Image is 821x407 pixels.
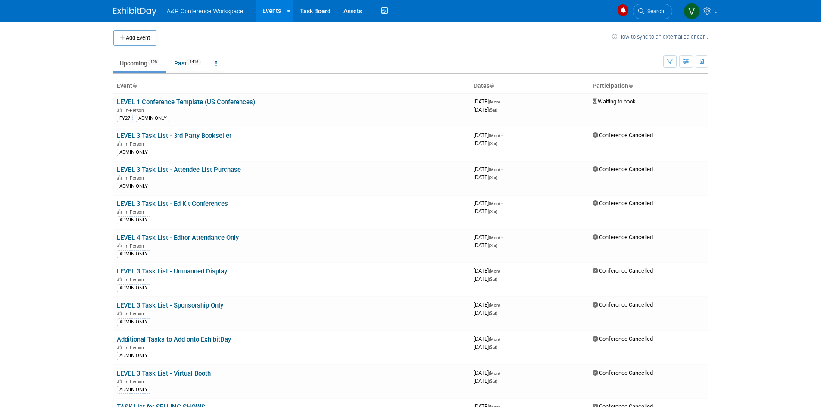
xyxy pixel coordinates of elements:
span: Waiting to book [593,98,636,105]
span: (Mon) [489,235,500,240]
button: Add Event [113,30,156,46]
img: In-Person Event [117,141,122,146]
span: Conference Cancelled [593,267,653,274]
span: [DATE] [474,310,497,316]
a: Additional Tasks to Add onto ExhibitDay [117,336,231,343]
span: (Mon) [489,269,500,273]
span: [DATE] [474,378,497,384]
span: Conference Cancelled [593,200,653,206]
span: - [501,200,503,206]
a: LEVEL 3 Task List - Sponsorship Only [117,301,223,309]
span: In-Person [125,311,147,317]
img: In-Person Event [117,277,122,281]
span: (Sat) [489,311,497,316]
span: In-Person [125,175,147,181]
span: (Mon) [489,371,500,376]
span: - [501,166,503,172]
span: [DATE] [474,106,497,113]
span: (Sat) [489,345,497,350]
span: Conference Cancelled [593,166,653,172]
span: [DATE] [474,301,503,308]
span: In-Person [125,141,147,147]
span: - [501,301,503,308]
span: - [501,267,503,274]
span: (Mon) [489,99,500,104]
a: LEVEL 3 Task List - Attendee List Purchase [117,166,241,174]
span: In-Person [125,345,147,351]
a: Sort by Start Date [490,82,494,89]
img: ExhibitDay [113,7,156,16]
a: Sort by Participation Type [628,82,633,89]
span: In-Person [125,209,147,215]
img: In-Person Event [117,379,122,383]
div: ADMIN ONLY [117,149,150,156]
div: ADMIN ONLY [117,284,150,292]
a: LEVEL 3 Task List - Ed Kit Conferences [117,200,228,208]
a: LEVEL 3 Task List - Virtual Booth [117,370,211,377]
span: (Sat) [489,277,497,282]
img: In-Person Event [117,209,122,214]
span: Conference Cancelled [593,234,653,240]
a: LEVEL 1 Conference Template (US Conferences) [117,98,255,106]
a: LEVEL 3 Task List - 3rd Party Bookseller [117,132,231,140]
span: [DATE] [474,336,503,342]
span: [DATE] [474,267,503,274]
img: In-Person Event [117,345,122,349]
span: (Sat) [489,175,497,180]
span: [DATE] [474,242,497,249]
span: In-Person [125,277,147,283]
div: ADMIN ONLY [136,115,169,122]
img: Veronica Dove [684,3,700,19]
span: (Mon) [489,201,500,206]
a: Past1416 [168,55,207,71]
span: (Mon) [489,167,500,172]
div: ADMIN ONLY [117,318,150,326]
a: Search [633,4,672,19]
img: In-Person Event [117,243,122,248]
span: [DATE] [474,200,503,206]
span: In-Person [125,379,147,385]
span: [DATE] [474,344,497,350]
span: A&P Conference Workspace [167,8,243,15]
span: [DATE] [474,132,503,138]
div: ADMIN ONLY [117,250,150,258]
span: In-Person [125,108,147,113]
th: Participation [589,79,708,93]
span: (Sat) [489,108,497,112]
div: ADMIN ONLY [117,216,150,224]
span: (Mon) [489,337,500,342]
span: (Mon) [489,303,500,308]
span: [DATE] [474,370,503,376]
span: [DATE] [474,234,503,240]
span: (Sat) [489,141,497,146]
div: ADMIN ONLY [117,386,150,394]
th: Dates [470,79,589,93]
div: ADMIN ONLY [117,183,150,190]
span: Conference Cancelled [593,132,653,138]
span: (Sat) [489,209,497,214]
span: - [501,98,503,105]
span: [DATE] [474,98,503,105]
span: (Mon) [489,133,500,138]
span: (Sat) [489,243,497,248]
a: Upcoming128 [113,55,166,71]
span: 128 [148,59,159,65]
span: In-Person [125,243,147,249]
img: In-Person Event [117,311,122,315]
a: LEVEL 4 Task List - Editor Attendance Only [117,234,239,242]
span: [DATE] [474,208,497,214]
span: Conference Cancelled [593,336,653,342]
span: 1416 [187,59,201,65]
span: - [501,370,503,376]
span: - [501,234,503,240]
span: [DATE] [474,174,497,180]
a: How to sync to an external calendar... [612,34,708,40]
span: Search [644,8,664,15]
div: FY27 [117,115,133,122]
span: (Sat) [489,379,497,384]
img: In-Person Event [117,108,122,112]
span: [DATE] [474,166,503,172]
span: Conference Cancelled [593,370,653,376]
a: Sort by Event Name [132,82,137,89]
span: - [501,336,503,342]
